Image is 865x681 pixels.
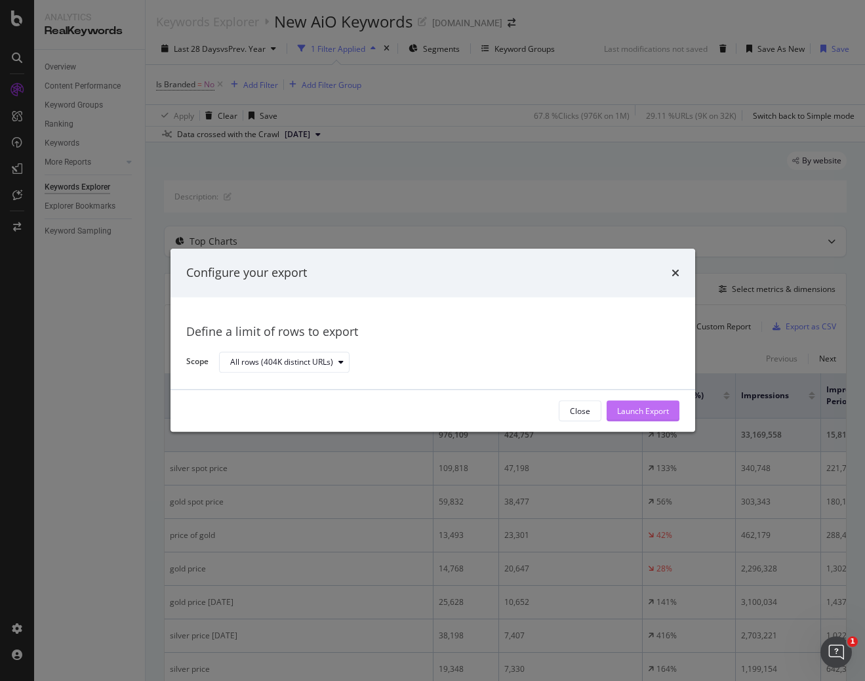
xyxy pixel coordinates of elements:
button: All rows (404K distinct URLs) [219,352,350,373]
div: Close [570,405,590,417]
span: 1 [847,636,858,647]
div: Launch Export [617,405,669,417]
div: modal [171,249,695,432]
div: times [672,264,679,281]
div: Configure your export [186,264,307,281]
div: Define a limit of rows to export [186,323,679,340]
div: All rows (404K distinct URLs) [230,358,333,366]
iframe: Intercom live chat [820,636,852,668]
button: Launch Export [607,401,679,422]
label: Scope [186,356,209,371]
button: Close [559,401,601,422]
